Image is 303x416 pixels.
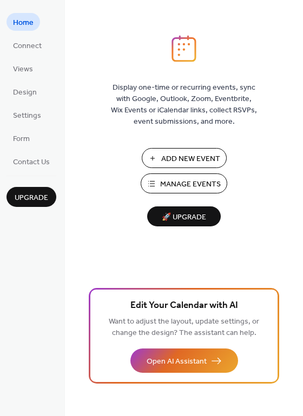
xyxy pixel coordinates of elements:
[130,348,238,373] button: Open AI Assistant
[13,133,30,145] span: Form
[6,13,40,31] a: Home
[13,87,37,98] span: Design
[130,298,238,313] span: Edit Your Calendar with AI
[13,41,42,52] span: Connect
[111,82,257,128] span: Display one-time or recurring events, sync with Google, Outlook, Zoom, Eventbrite, Wix Events or ...
[6,106,48,124] a: Settings
[6,152,56,170] a: Contact Us
[13,17,34,29] span: Home
[6,36,48,54] a: Connect
[109,314,259,340] span: Want to adjust the layout, update settings, or change the design? The assistant can help.
[147,356,207,367] span: Open AI Assistant
[147,206,221,226] button: 🚀 Upgrade
[160,179,221,190] span: Manage Events
[15,192,48,204] span: Upgrade
[161,153,220,165] span: Add New Event
[13,157,50,168] span: Contact Us
[142,148,227,168] button: Add New Event
[6,83,43,100] a: Design
[13,110,41,122] span: Settings
[172,35,196,62] img: logo_icon.svg
[154,210,214,225] span: 🚀 Upgrade
[141,173,227,193] button: Manage Events
[13,64,33,75] span: Views
[6,59,39,77] a: Views
[6,187,56,207] button: Upgrade
[6,129,36,147] a: Form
